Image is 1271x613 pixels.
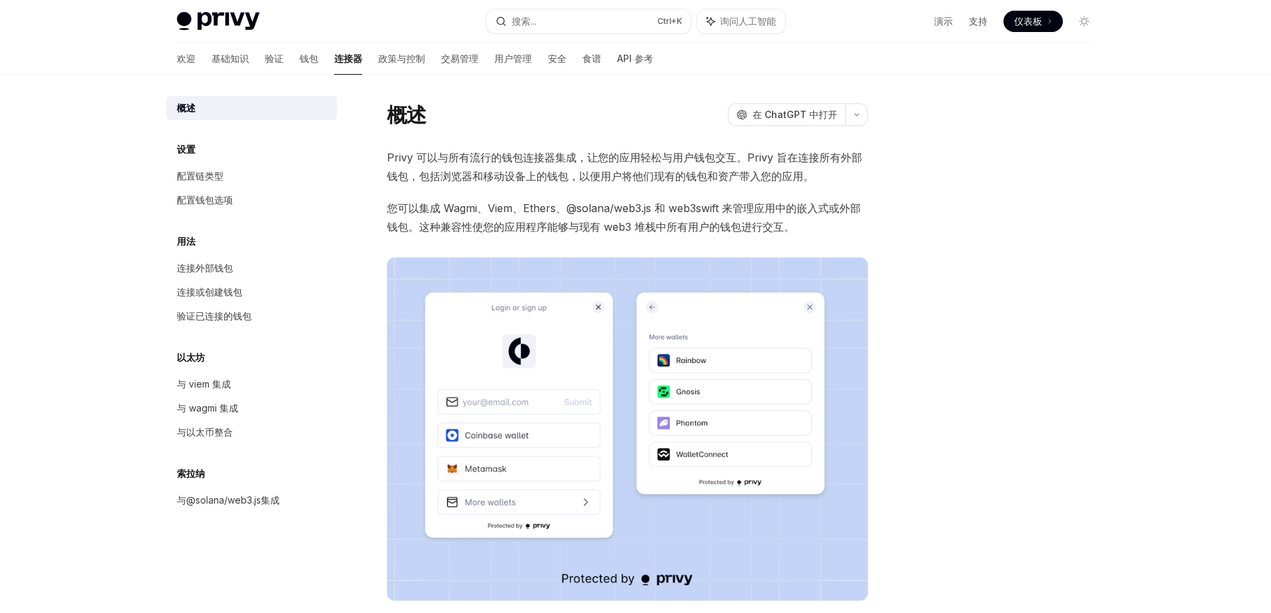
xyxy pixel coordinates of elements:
a: 政策与控制 [378,43,425,75]
font: 用户管理 [494,53,532,64]
img: 连接器3 [387,257,868,601]
font: 询问人工智能 [720,15,776,27]
font: 连接外部钱包 [177,262,233,273]
a: 钱包 [300,43,318,75]
font: 概述 [387,103,426,127]
a: 验证 [265,43,284,75]
font: 钱包 [300,53,318,64]
font: 仪表板 [1014,15,1042,27]
font: 与 viem 集成 [177,378,231,390]
font: 索拉纳 [177,468,205,479]
font: +K [671,16,683,26]
a: 与 viem 集成 [166,372,337,396]
font: 设置 [177,143,195,155]
font: 政策与控制 [378,53,425,64]
a: 与以太币整合 [166,420,337,444]
a: 安全 [548,43,566,75]
font: API 参考 [617,53,653,64]
button: 在 ChatGPT 中打开 [728,103,845,126]
font: 食谱 [582,53,601,64]
button: 搜索...Ctrl+K [486,9,691,33]
font: 基础知识 [211,53,249,64]
button: 切换暗模式 [1074,11,1095,32]
font: 用法 [177,235,195,247]
a: 连接器 [334,43,362,75]
font: 搜索... [512,15,536,27]
font: 与@solana/web3.js集成 [177,494,280,506]
font: Ctrl [657,16,671,26]
font: 在 ChatGPT 中打开 [753,109,837,120]
font: 支持 [969,15,987,27]
a: 概述 [166,96,337,120]
font: Privy 可以与所有流行的钱包连接器集成，让您的应用轻松与用户钱包交互。Privy 旨在连接所有外部钱包，包括浏览器和移动设备上的钱包，以便用户将他们现有的钱包和资产带入您的应用。 [387,151,862,183]
a: 配置钱包选项 [166,188,337,212]
button: 询问人工智能 [697,9,785,33]
font: 安全 [548,53,566,64]
a: 仪表板 [1003,11,1063,32]
a: 欢迎 [177,43,195,75]
a: 配置链类型 [166,164,337,188]
font: 交易管理 [441,53,478,64]
font: 与 wagmi 集成 [177,402,238,414]
font: 演示 [934,15,953,27]
a: 演示 [934,15,953,28]
font: 与以太币整合 [177,426,233,438]
font: 连接或创建钱包 [177,286,242,297]
font: 概述 [177,102,195,113]
font: 验证 [265,53,284,64]
font: 配置链类型 [177,170,224,181]
font: 您可以集成 Wagmi、Viem、Ethers、@solana/web3.js 和 web3swift 来管理应用中的嵌入式或外部钱包。这种兼容性使您的应用程序能够与现有 web3 堆栈中所有用... [387,201,861,233]
a: 支持 [969,15,987,28]
a: 食谱 [582,43,601,75]
a: 基础知识 [211,43,249,75]
font: 连接器 [334,53,362,64]
a: 交易管理 [441,43,478,75]
a: 与 wagmi 集成 [166,396,337,420]
a: 连接或创建钱包 [166,280,337,304]
font: 欢迎 [177,53,195,64]
a: 与@solana/web3.js集成 [166,488,337,512]
font: 验证已连接的钱包 [177,310,252,322]
font: 配置钱包选项 [177,194,233,205]
a: 验证已连接的钱包 [166,304,337,328]
a: 连接外部钱包 [166,256,337,280]
img: 灯光标志 [177,12,260,31]
a: API 参考 [617,43,653,75]
a: 用户管理 [494,43,532,75]
font: 以太坊 [177,352,205,363]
